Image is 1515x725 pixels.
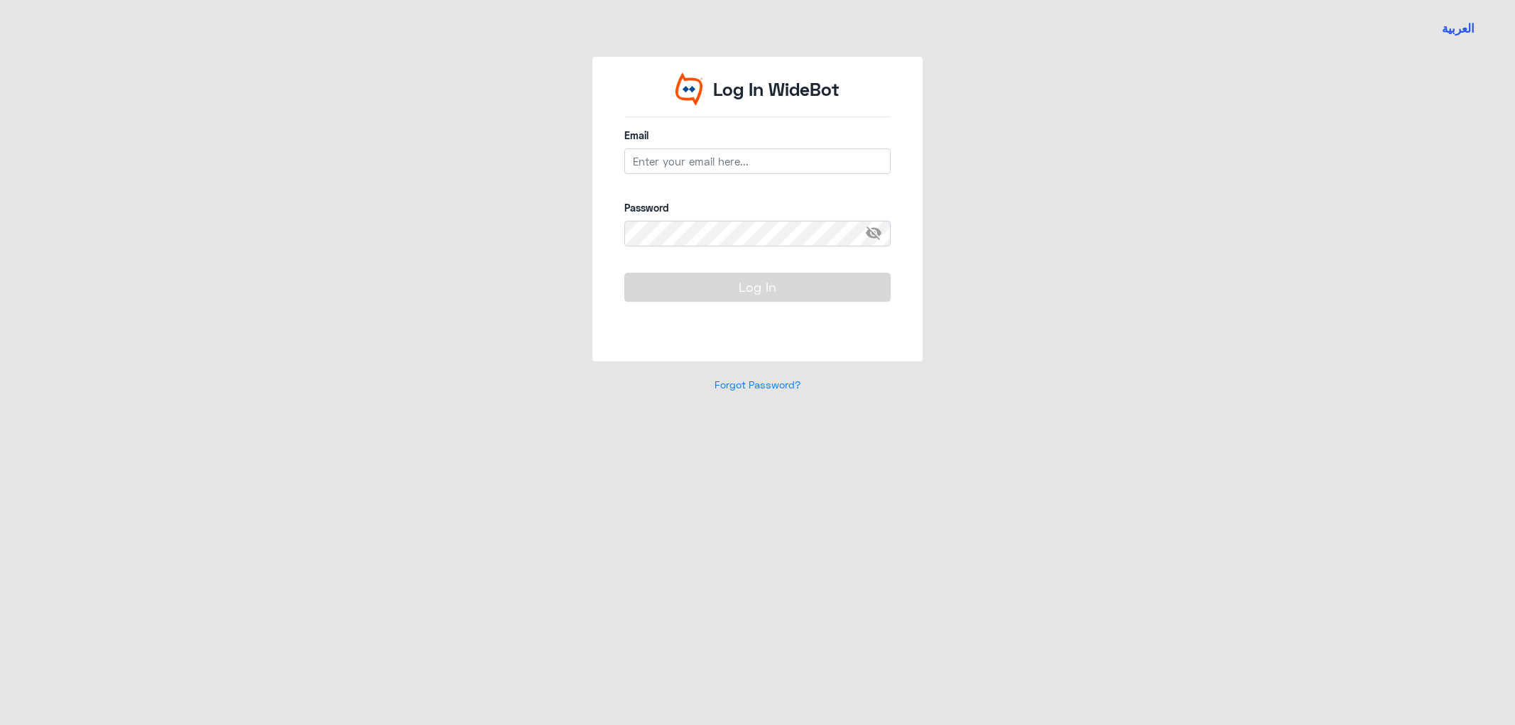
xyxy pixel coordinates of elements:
button: Log In [624,273,891,301]
img: Widebot Logo [675,72,702,106]
button: العربية [1442,20,1475,38]
a: Forgot Password? [715,378,800,391]
span: visibility_off [865,221,891,246]
a: Switch language [1433,11,1483,46]
label: Email [624,128,891,143]
label: Password [624,200,891,215]
input: Enter your email here... [624,148,891,174]
p: Log In WideBot [713,76,840,103]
